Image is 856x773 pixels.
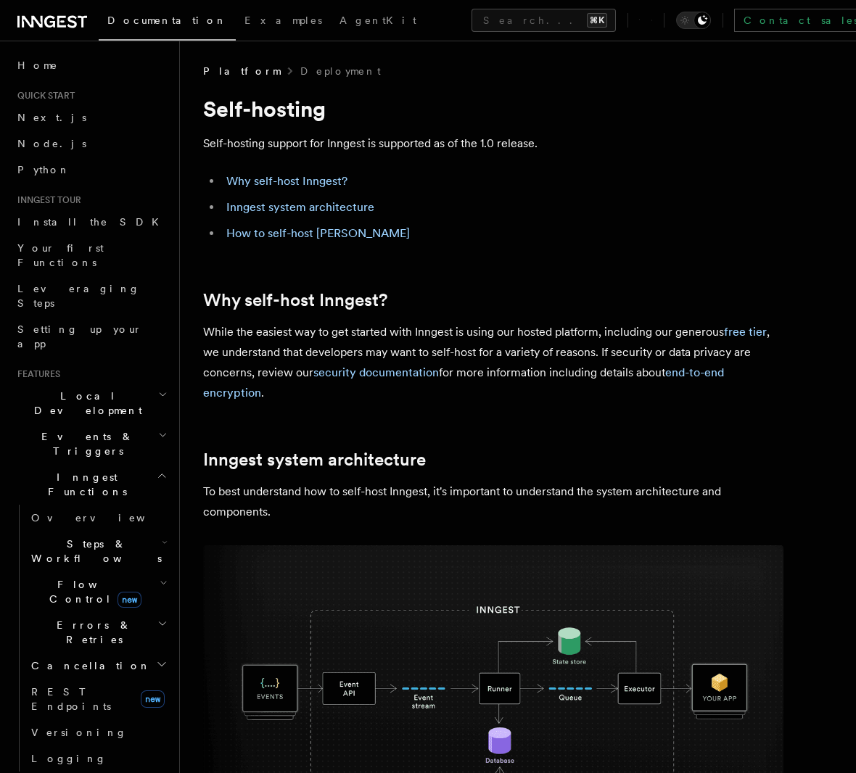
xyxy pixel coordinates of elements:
[676,12,711,29] button: Toggle dark mode
[203,96,783,122] h1: Self-hosting
[31,512,181,524] span: Overview
[724,325,767,339] a: free tier
[12,316,170,357] a: Setting up your app
[236,4,331,39] a: Examples
[118,592,141,608] span: new
[107,15,227,26] span: Documentation
[17,138,86,149] span: Node.js
[31,753,107,764] span: Logging
[587,13,607,28] kbd: ⌘K
[25,719,170,745] a: Versioning
[25,618,157,647] span: Errors & Retries
[331,4,425,39] a: AgentKit
[226,200,374,214] a: Inngest system architecture
[12,131,170,157] a: Node.js
[203,290,387,310] a: Why self-host Inngest?
[203,64,280,78] span: Platform
[141,690,165,708] span: new
[203,133,783,154] p: Self-hosting support for Inngest is supported as of the 1.0 release.
[12,368,60,380] span: Features
[12,505,170,772] div: Inngest Functions
[12,90,75,102] span: Quick start
[25,612,170,653] button: Errors & Retries
[226,226,410,240] a: How to self-host [PERSON_NAME]
[472,9,616,32] button: Search...⌘K
[244,15,322,26] span: Examples
[25,679,170,719] a: REST Endpointsnew
[31,686,111,712] span: REST Endpoints
[25,531,170,571] button: Steps & Workflows
[25,745,170,772] a: Logging
[203,450,426,470] a: Inngest system architecture
[12,389,158,418] span: Local Development
[12,429,158,458] span: Events & Triggers
[25,537,162,566] span: Steps & Workflows
[99,4,236,41] a: Documentation
[25,653,170,679] button: Cancellation
[17,164,70,175] span: Python
[12,383,170,423] button: Local Development
[17,112,86,123] span: Next.js
[25,577,160,606] span: Flow Control
[25,505,170,531] a: Overview
[17,242,104,268] span: Your first Functions
[203,481,783,522] p: To best understand how to self-host Inngest, it's important to understand the system architecture...
[203,322,783,403] p: While the easiest way to get started with Inngest is using our hosted platform, including our gen...
[25,658,151,673] span: Cancellation
[12,276,170,316] a: Leveraging Steps
[12,423,170,464] button: Events & Triggers
[31,727,127,738] span: Versioning
[12,470,157,499] span: Inngest Functions
[313,365,439,379] a: security documentation
[25,571,170,612] button: Flow Controlnew
[17,323,142,350] span: Setting up your app
[12,104,170,131] a: Next.js
[17,283,140,309] span: Leveraging Steps
[17,58,58,73] span: Home
[12,464,170,505] button: Inngest Functions
[12,194,81,206] span: Inngest tour
[17,216,168,228] span: Install the SDK
[12,52,170,78] a: Home
[339,15,416,26] span: AgentKit
[12,209,170,235] a: Install the SDK
[12,157,170,183] a: Python
[12,235,170,276] a: Your first Functions
[300,64,381,78] a: Deployment
[226,174,347,188] a: Why self-host Inngest?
